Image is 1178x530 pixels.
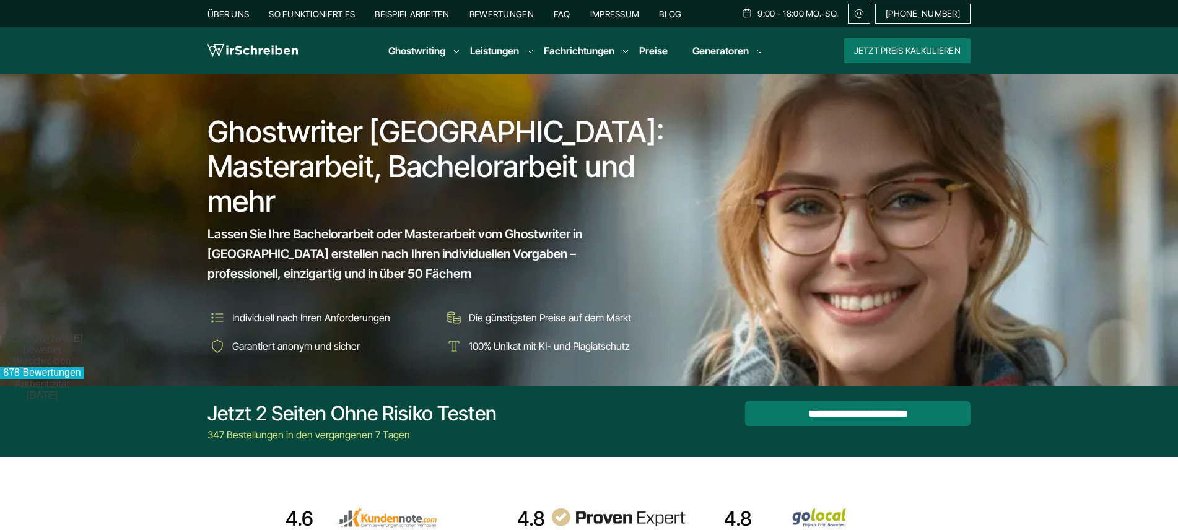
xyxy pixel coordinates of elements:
span: Lassen Sie Ihre Bachelorarbeit oder Masterarbeit vom Ghostwriter in [GEOGRAPHIC_DATA] erstellen n... [207,224,650,284]
a: Beispielarbeiten [375,9,449,19]
a: Preise [639,45,668,57]
li: Garantiert anonym und sicher [207,336,435,356]
img: Individuell nach Ihren Anforderungen [207,308,227,328]
div: 347 Bestellungen in den vergangenen 7 Tagen [207,427,497,442]
a: Über uns [207,9,249,19]
span: [PHONE_NUMBER] [886,9,960,19]
li: Die günstigsten Preise auf dem Markt [444,308,672,328]
a: So funktioniert es [269,9,355,19]
a: Blog [659,9,681,19]
a: Fachrichtungen [544,43,614,58]
img: Wirschreiben Bewertungen [757,508,893,528]
img: Die günstigsten Preise auf dem Markt [444,308,464,328]
span: 9:00 - 18:00 Mo.-So. [757,9,838,19]
button: Jetzt Preis kalkulieren [844,38,971,63]
a: Leistungen [470,43,519,58]
a: Ghostwriting [388,43,445,58]
img: Email [853,9,865,19]
img: logo wirschreiben [207,41,298,60]
h1: Ghostwriter [GEOGRAPHIC_DATA]: Masterarbeit, Bachelorarbeit und mehr [207,115,673,219]
a: FAQ [554,9,570,19]
img: Garantiert anonym und sicher [207,336,227,356]
img: Schedule [741,8,753,18]
a: [PHONE_NUMBER] [875,4,971,24]
img: provenexpert reviews [550,508,686,528]
div: Jetzt 2 Seiten ohne Risiko testen [207,401,497,426]
a: Bewertungen [469,9,534,19]
img: 100% Unikat mit KI- und Plagiatschutz [444,336,464,356]
a: Generatoren [692,43,749,58]
a: Impressum [590,9,640,19]
li: 100% Unikat mit KI- und Plagiatschutz [444,336,672,356]
img: kundennote [318,508,455,528]
li: Individuell nach Ihren Anforderungen [207,308,435,328]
